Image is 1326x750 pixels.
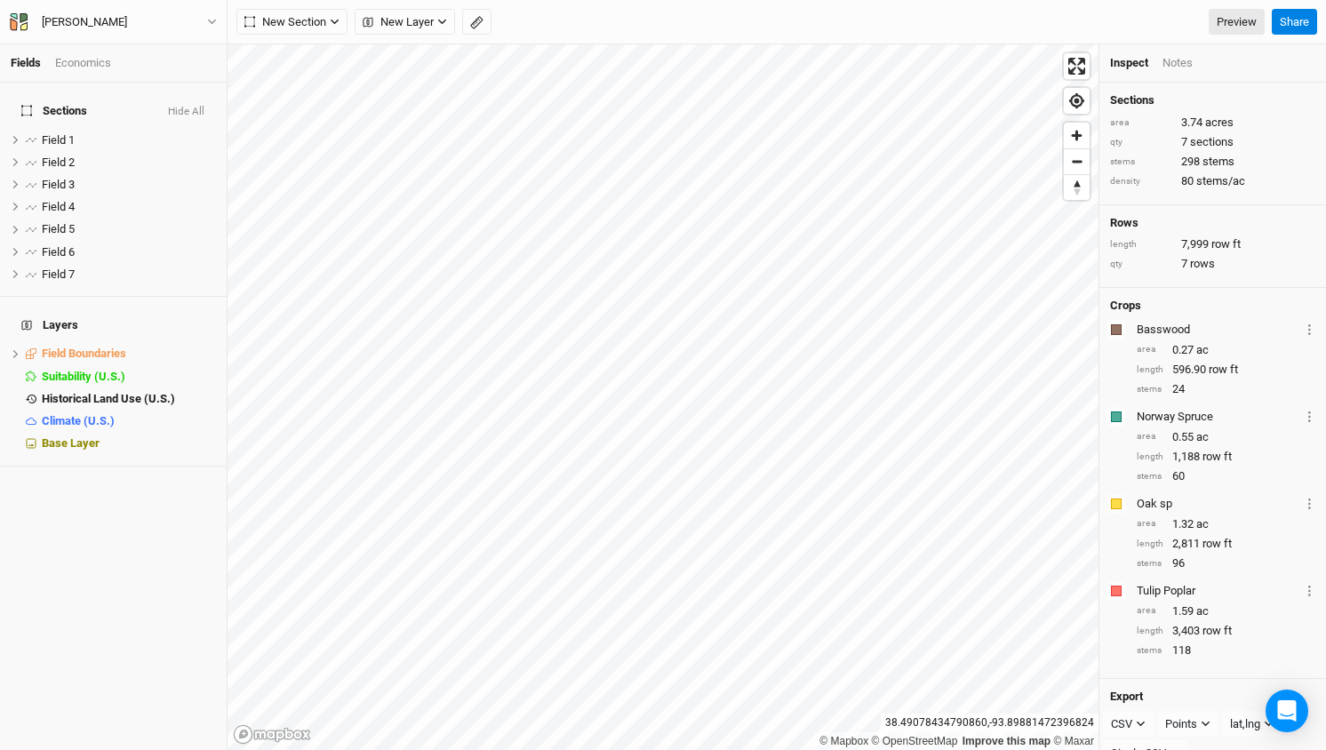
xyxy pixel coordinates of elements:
[1196,603,1209,619] span: ac
[1137,555,1315,571] div: 96
[42,200,216,214] div: Field 4
[1137,583,1300,599] div: Tulip Poplar
[1266,690,1308,732] div: Open Intercom Messenger
[1110,55,1148,71] div: Inspect
[1137,362,1315,378] div: 596.90
[1110,236,1315,252] div: 7,999
[1137,409,1300,425] div: Norway Spruce
[1202,154,1234,170] span: stems
[1209,9,1265,36] a: Preview
[1162,55,1193,71] div: Notes
[1110,175,1172,188] div: density
[1110,116,1172,130] div: area
[1064,53,1090,79] button: Enter fullscreen
[1110,115,1315,131] div: 3.74
[1205,115,1234,131] span: acres
[1165,715,1197,733] div: Points
[1137,470,1163,483] div: stems
[1064,149,1090,174] span: Zoom out
[42,133,216,148] div: Field 1
[1211,236,1241,252] span: row ft
[42,156,216,170] div: Field 2
[42,347,126,360] span: Field Boundaries
[42,392,175,405] span: Historical Land Use (U.S.)
[1110,690,1315,704] h4: Export
[1304,319,1315,339] button: Crop Usage
[1137,536,1315,552] div: 2,811
[1137,429,1315,445] div: 0.55
[1064,174,1090,200] button: Reset bearing to north
[1110,136,1172,149] div: qty
[42,222,75,235] span: Field 5
[1111,715,1132,733] div: CSV
[11,307,216,343] h4: Layers
[42,370,125,383] span: Suitability (U.S.)
[1222,711,1282,738] button: lat,lng
[1202,623,1232,639] span: row ft
[1196,342,1209,358] span: ac
[1110,258,1172,271] div: qty
[1137,644,1163,658] div: stems
[963,735,1050,747] a: Improve this map
[42,245,75,259] span: Field 6
[1110,173,1315,189] div: 80
[1137,516,1315,532] div: 1.32
[1064,88,1090,114] button: Find my location
[872,735,958,747] a: OpenStreetMap
[42,13,127,31] div: [PERSON_NAME]
[1110,238,1172,251] div: length
[819,735,868,747] a: Mapbox
[1272,9,1317,36] button: Share
[42,392,216,406] div: Historical Land Use (U.S.)
[42,347,216,361] div: Field Boundaries
[55,55,111,71] div: Economics
[1137,557,1163,570] div: stems
[1137,468,1315,484] div: 60
[1137,381,1315,397] div: 24
[228,44,1098,750] canvas: Map
[1137,604,1163,618] div: area
[363,13,434,31] span: New Layer
[1110,134,1315,150] div: 7
[42,267,216,282] div: Field 7
[233,724,311,745] a: Mapbox logo
[42,178,216,192] div: Field 3
[1209,362,1238,378] span: row ft
[42,13,127,31] div: Graybill Claude
[1064,175,1090,200] span: Reset bearing to north
[1110,256,1315,272] div: 7
[1137,451,1163,464] div: length
[42,133,75,147] span: Field 1
[1196,429,1209,445] span: ac
[42,200,75,213] span: Field 4
[1196,516,1209,532] span: ac
[1190,134,1234,150] span: sections
[1137,623,1315,639] div: 3,403
[42,178,75,191] span: Field 3
[1190,256,1215,272] span: rows
[1202,449,1232,465] span: row ft
[236,9,347,36] button: New Section
[167,106,205,118] button: Hide All
[1137,449,1315,465] div: 1,188
[42,156,75,169] span: Field 2
[1110,93,1315,108] h4: Sections
[1103,711,1154,738] button: CSV
[42,414,115,427] span: Climate (U.S.)
[1110,156,1172,169] div: stems
[1137,538,1163,551] div: length
[1137,383,1163,396] div: stems
[1137,496,1300,512] div: Oak sp
[1157,711,1218,738] button: Points
[1304,580,1315,601] button: Crop Usage
[1110,216,1315,230] h4: Rows
[1137,322,1300,338] div: Basswood
[42,436,100,450] span: Base Layer
[1064,148,1090,174] button: Zoom out
[42,245,216,259] div: Field 6
[1064,123,1090,148] button: Zoom in
[1053,735,1094,747] a: Maxar
[1137,625,1163,638] div: length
